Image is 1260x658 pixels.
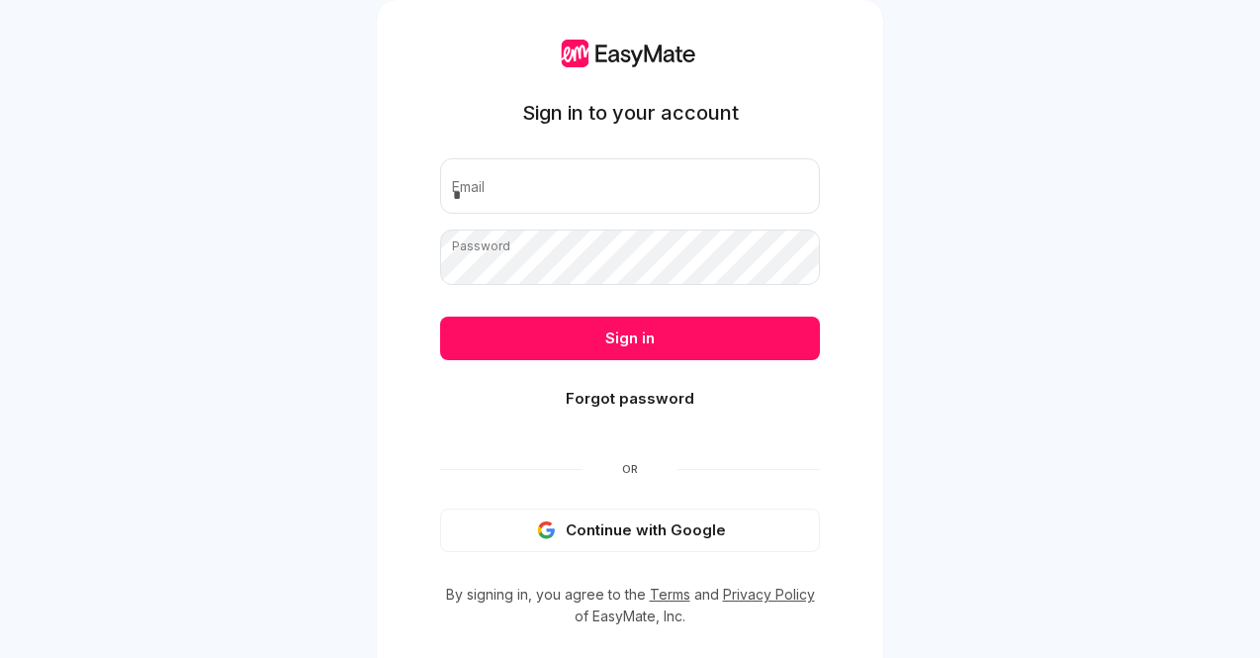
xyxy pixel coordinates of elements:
[440,509,820,552] button: Continue with Google
[440,377,820,421] button: Forgot password
[440,584,820,627] p: By signing in, you agree to the and of EasyMate, Inc.
[723,586,815,603] a: Privacy Policy
[522,99,739,127] h1: Sign in to your account
[440,317,820,360] button: Sign in
[650,586,690,603] a: Terms
[583,461,677,477] span: Or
